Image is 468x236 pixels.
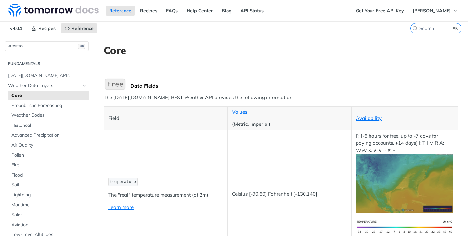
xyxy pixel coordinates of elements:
span: Advanced Precipitation [11,132,87,138]
button: JUMP TO⌘/ [5,41,89,51]
span: Weather Codes [11,112,87,119]
span: ⌘/ [78,44,85,49]
p: (Metric, Imperial) [232,121,347,128]
a: Solar [8,210,89,220]
a: Lightning [8,190,89,200]
a: Core [8,91,89,100]
a: Reference [106,6,135,16]
a: Reference [61,23,97,33]
a: FAQs [162,6,181,16]
span: Core [11,92,87,99]
a: Weather Codes [8,111,89,120]
a: Learn more [108,204,134,210]
p: Field [108,115,223,122]
a: Availability [356,115,382,121]
span: Recipes [38,25,56,31]
a: Recipes [136,6,161,16]
span: Solar [11,212,87,218]
span: Air Quality [11,142,87,149]
span: v4.0.1 [6,23,26,33]
span: Expand image [356,224,453,230]
span: Aviation [11,222,87,228]
p: The "real" temperature measurement (at 2m) [108,191,223,199]
span: Probabilistic Forecasting [11,102,87,109]
a: Flood [8,170,89,180]
a: Values [232,109,247,115]
span: Lightning [11,192,87,198]
a: [DATE][DOMAIN_NAME] APIs [5,71,89,81]
div: Data Fields [130,83,458,89]
span: [PERSON_NAME] [413,8,451,14]
button: [PERSON_NAME] [409,6,461,16]
a: Maritime [8,200,89,210]
button: Hide subpages for Weather Data Layers [82,83,87,88]
h1: Core [104,45,458,56]
p: Celsius [-90,60] Fahrenheit [-130,140] [232,190,347,198]
span: Weather Data Layers [8,83,80,89]
img: Tomorrow.io Weather API Docs [8,4,99,17]
span: Historical [11,122,87,129]
kbd: ⌘K [451,25,460,32]
a: Get Your Free API Key [352,6,408,16]
a: Blog [218,6,235,16]
span: Reference [71,25,94,31]
span: Soil [11,182,87,188]
p: F: [-6 hours for free, up to -7 days for paying accounts, +14 days] I: T I M R A: WW S: ∧ ∨ ~ ⧖ P: + [356,132,453,213]
span: [DATE][DOMAIN_NAME] APIs [8,72,87,79]
a: Soil [8,180,89,190]
a: Aviation [8,220,89,230]
a: Fire [8,160,89,170]
a: Weather Data LayersHide subpages for Weather Data Layers [5,81,89,91]
h2: Fundamentals [5,61,89,67]
span: Flood [11,172,87,178]
a: Recipes [28,23,59,33]
svg: Search [412,26,418,31]
span: Maritime [11,202,87,208]
a: Probabilistic Forecasting [8,101,89,111]
span: Expand image [356,180,453,186]
a: Historical [8,121,89,130]
span: Fire [11,162,87,168]
a: Air Quality [8,140,89,150]
a: Advanced Precipitation [8,130,89,140]
a: Help Center [183,6,216,16]
a: API Status [237,6,267,16]
p: The [DATE][DOMAIN_NAME] REST Weather API provides the following information [104,94,458,101]
span: Pollen [11,152,87,159]
span: temperature [110,180,136,184]
a: Pollen [8,151,89,160]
